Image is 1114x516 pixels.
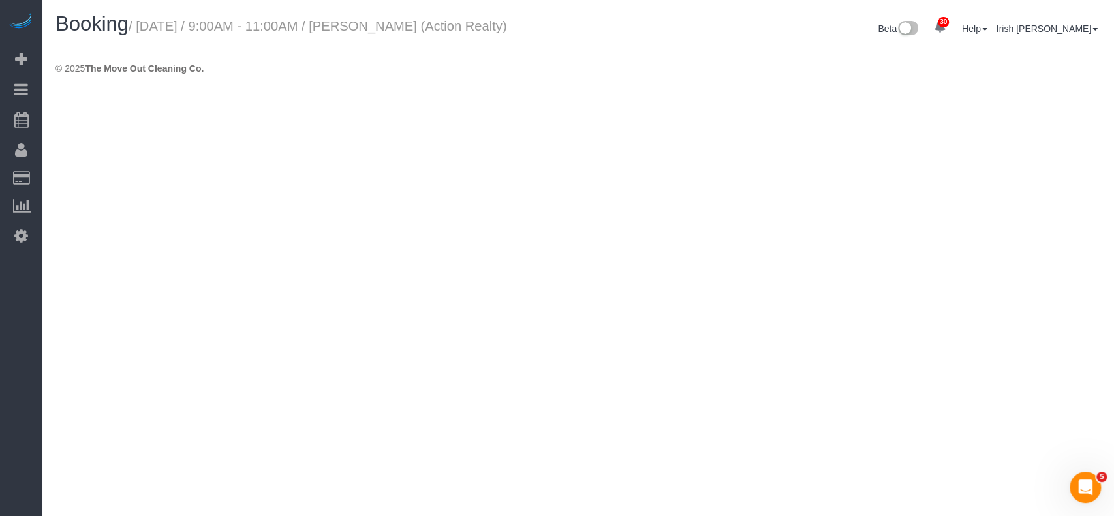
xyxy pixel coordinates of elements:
[1070,472,1101,503] iframe: Intercom live chat
[1096,472,1107,482] span: 5
[997,23,1098,34] a: Irish [PERSON_NAME]
[55,62,1101,75] div: © 2025
[938,17,949,27] span: 30
[878,23,918,34] a: Beta
[85,63,204,74] strong: The Move Out Cleaning Co.
[927,13,953,42] a: 30
[8,13,34,31] img: Automaid Logo
[55,12,129,35] span: Booking
[962,23,987,34] a: Help
[129,19,506,33] small: / [DATE] / 9:00AM - 11:00AM / [PERSON_NAME] (Action Realty)
[897,21,918,38] img: New interface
